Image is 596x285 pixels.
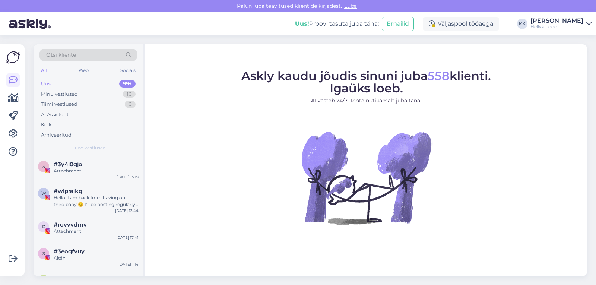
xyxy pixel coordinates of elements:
[42,164,45,169] span: 3
[117,174,139,180] div: [DATE] 15:19
[41,80,51,88] div: Uus
[41,190,46,196] span: w
[530,18,592,30] a: [PERSON_NAME]Hellyk pood
[54,255,139,262] div: Aitäh
[71,145,106,151] span: Uued vestlused
[41,111,69,118] div: AI Assistent
[241,97,491,105] p: AI vastab 24/7. Tööta nutikamalt juba täna.
[295,20,309,27] b: Uus!
[530,18,583,24] div: [PERSON_NAME]
[423,17,499,31] div: Väljaspool tööaega
[299,111,433,245] img: No Chat active
[54,275,84,282] span: #z1wsszpv
[6,50,20,64] img: Askly Logo
[41,132,72,139] div: Arhiveeritud
[42,224,45,229] span: r
[295,19,379,28] div: Proovi tasuta juba täna:
[119,66,137,75] div: Socials
[54,161,82,168] span: #3y4i0qjo
[41,91,78,98] div: Minu vestlused
[530,24,583,30] div: Hellyk pood
[54,228,139,235] div: Attachment
[46,51,76,59] span: Otsi kliente
[54,194,139,208] div: Hello! I am back from having our third baby ☺️ I’ll be posting regularly again and I am open to m...
[54,221,87,228] span: #rovvvdmv
[41,101,77,108] div: Tiimi vestlused
[116,235,139,240] div: [DATE] 17:41
[125,101,136,108] div: 0
[123,91,136,98] div: 10
[39,66,48,75] div: All
[342,3,359,9] span: Luba
[382,17,414,31] button: Emailid
[54,188,82,194] span: #wlpraikq
[54,248,85,255] span: #3eoqfvuy
[54,168,139,174] div: Attachment
[42,251,45,256] span: 3
[119,80,136,88] div: 99+
[77,66,90,75] div: Web
[118,262,139,267] div: [DATE] 1:14
[428,69,450,83] span: 558
[517,19,527,29] div: KK
[41,121,52,129] div: Kõik
[115,208,139,213] div: [DATE] 13:44
[241,69,491,95] span: Askly kaudu jõudis sinuni juba klienti. Igaüks loeb.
